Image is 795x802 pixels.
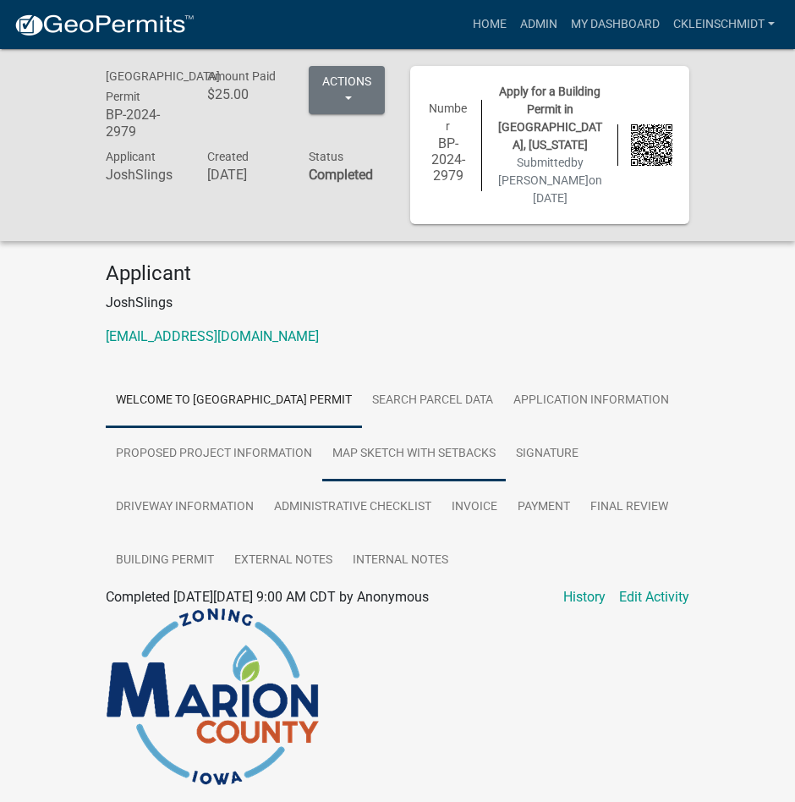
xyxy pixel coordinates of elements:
span: Completed [DATE][DATE] 9:00 AM CDT by Anonymous [106,589,429,605]
span: Number [429,102,467,133]
a: Signature [506,427,589,481]
a: Welcome to [GEOGRAPHIC_DATA] Permit [106,374,362,428]
a: External Notes [224,534,343,588]
h4: Applicant [106,261,689,286]
a: Driveway Information [106,481,264,535]
span: Created [207,150,249,163]
h6: BP-2024-2979 [106,107,182,139]
a: Home [466,8,513,41]
a: My Dashboard [564,8,666,41]
img: image_be028ab4-a45e-4790-9d45-118dc00cb89f.png [106,607,320,786]
h6: $25.00 [207,86,283,102]
a: Payment [507,481,580,535]
span: Amount Paid [207,69,276,83]
a: Administrative Checklist [264,481,441,535]
a: Final Review [580,481,678,535]
span: Status [309,150,343,163]
a: Edit Activity [619,587,689,607]
img: QR code [631,124,672,166]
a: ckleinschmidt [666,8,781,41]
p: JoshSlings [106,293,689,313]
h6: BP-2024-2979 [427,135,469,184]
a: Proposed Project Information [106,427,322,481]
a: [EMAIL_ADDRESS][DOMAIN_NAME] [106,328,319,344]
strong: Completed [309,167,373,183]
button: Actions [309,66,385,114]
a: Admin [513,8,564,41]
span: [GEOGRAPHIC_DATA] Permit [106,69,220,103]
a: History [563,587,606,607]
h6: [DATE] [207,167,283,183]
a: Invoice [441,481,507,535]
span: Applicant [106,150,156,163]
a: Map Sketch with Setbacks [322,427,506,481]
a: Application Information [503,374,679,428]
span: Submitted on [DATE] [498,156,602,205]
a: Building Permit [106,534,224,588]
span: Apply for a Building Permit in [GEOGRAPHIC_DATA], [US_STATE] [498,85,602,151]
a: Search Parcel Data [362,374,503,428]
a: Internal Notes [343,534,458,588]
h6: JoshSlings [106,167,182,183]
